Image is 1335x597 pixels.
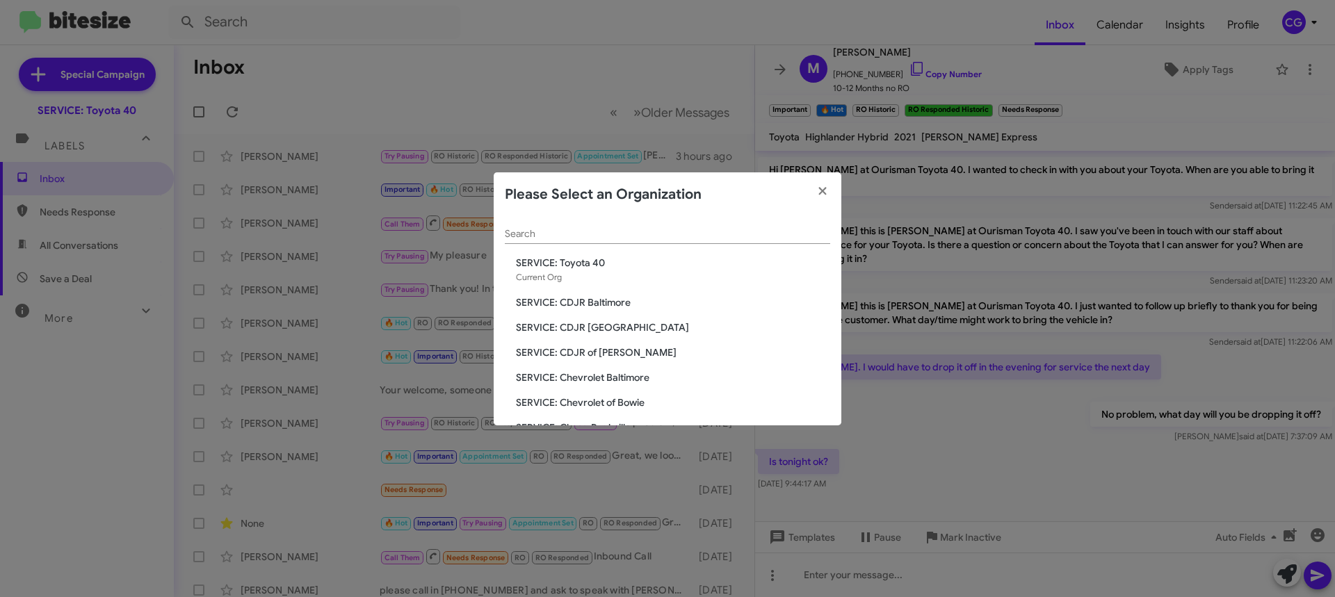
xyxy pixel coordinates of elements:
[516,295,830,309] span: SERVICE: CDJR Baltimore
[516,272,562,282] span: Current Org
[516,256,830,270] span: SERVICE: Toyota 40
[516,420,830,434] span: SERVICE: Chevy Rockville
[516,395,830,409] span: SERVICE: Chevrolet of Bowie
[516,370,830,384] span: SERVICE: Chevrolet Baltimore
[516,345,830,359] span: SERVICE: CDJR of [PERSON_NAME]
[505,183,702,206] h2: Please Select an Organization
[516,320,830,334] span: SERVICE: CDJR [GEOGRAPHIC_DATA]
